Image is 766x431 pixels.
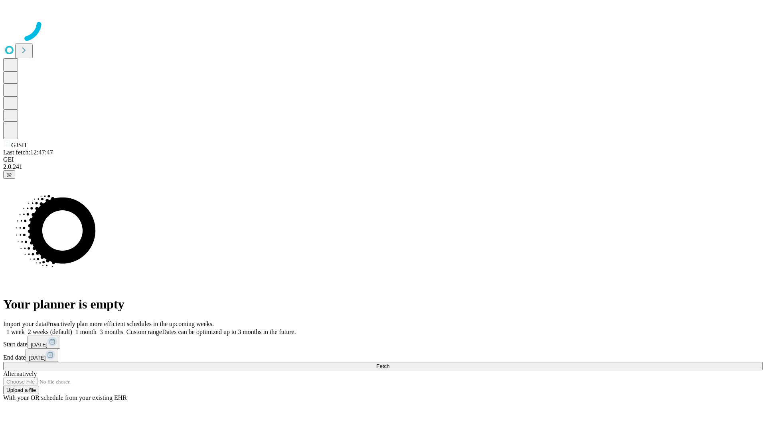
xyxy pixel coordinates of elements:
[28,328,72,335] span: 2 weeks (default)
[28,336,60,349] button: [DATE]
[29,355,45,361] span: [DATE]
[3,394,127,401] span: With your OR schedule from your existing EHR
[3,170,15,179] button: @
[6,172,12,178] span: @
[3,163,763,170] div: 2.0.241
[126,328,162,335] span: Custom range
[3,156,763,163] div: GEI
[46,320,214,327] span: Proactively plan more efficient schedules in the upcoming weeks.
[3,349,763,362] div: End date
[75,328,97,335] span: 1 month
[11,142,26,148] span: GJSH
[3,386,39,394] button: Upload a file
[3,149,53,156] span: Last fetch: 12:47:47
[6,328,25,335] span: 1 week
[31,342,47,348] span: [DATE]
[26,349,58,362] button: [DATE]
[3,370,37,377] span: Alternatively
[3,297,763,312] h1: Your planner is empty
[376,363,389,369] span: Fetch
[162,328,296,335] span: Dates can be optimized up to 3 months in the future.
[3,362,763,370] button: Fetch
[100,328,123,335] span: 3 months
[3,320,46,327] span: Import your data
[3,336,763,349] div: Start date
